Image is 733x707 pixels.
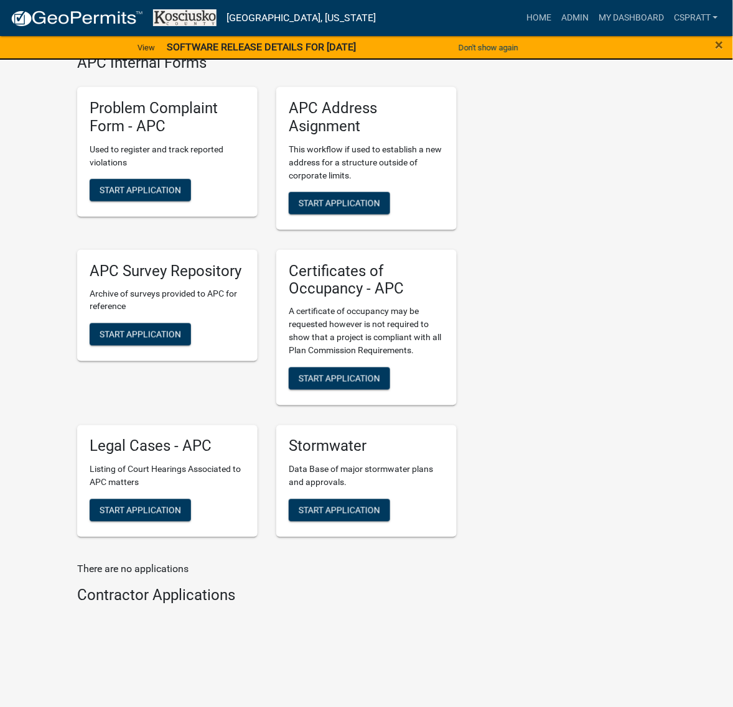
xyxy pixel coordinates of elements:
wm-workflow-list-section: Contractor Applications [77,587,457,610]
span: Start Application [299,374,380,384]
button: Start Application [90,179,191,201]
a: Home [521,6,556,30]
button: Start Application [289,192,390,215]
h4: APC Internal Forms [77,54,457,72]
button: Start Application [90,323,191,346]
span: Start Application [100,185,181,195]
p: A certificate of occupancy may be requested however is not required to show that a project is com... [289,305,444,358]
h5: Stormwater [289,438,444,456]
h5: APC Survey Repository [90,262,245,280]
a: Admin [556,6,594,30]
span: Start Application [100,330,181,340]
button: Start Application [289,499,390,522]
p: Listing of Court Hearings Associated to APC matters [90,463,245,489]
a: View [133,37,160,58]
button: Start Application [90,499,191,522]
p: Archive of surveys provided to APC for reference [90,287,245,313]
h5: Problem Complaint Form - APC [90,99,245,136]
span: × [716,36,724,53]
img: Kosciusko County, Indiana [153,9,217,26]
h5: APC Address Asignment [289,99,444,136]
button: Start Application [289,367,390,390]
span: Start Application [299,198,380,208]
p: Used to register and track reported violations [90,143,245,169]
button: Don't show again [454,37,523,58]
a: [GEOGRAPHIC_DATA], [US_STATE] [226,7,376,29]
a: My Dashboard [594,6,669,30]
a: cspratt [669,6,723,30]
span: Start Application [299,505,380,515]
p: There are no applications [77,562,457,577]
strong: SOFTWARE RELEASE DETAILS FOR [DATE] [167,41,357,53]
h5: Certificates of Occupancy - APC [289,262,444,298]
p: This workflow if used to establish a new address for a structure outside of corporate limits. [289,143,444,182]
span: Start Application [100,505,181,515]
h4: Contractor Applications [77,587,457,605]
p: Data Base of major stormwater plans and approvals. [289,463,444,489]
h5: Legal Cases - APC [90,438,245,456]
button: Close [716,37,724,52]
